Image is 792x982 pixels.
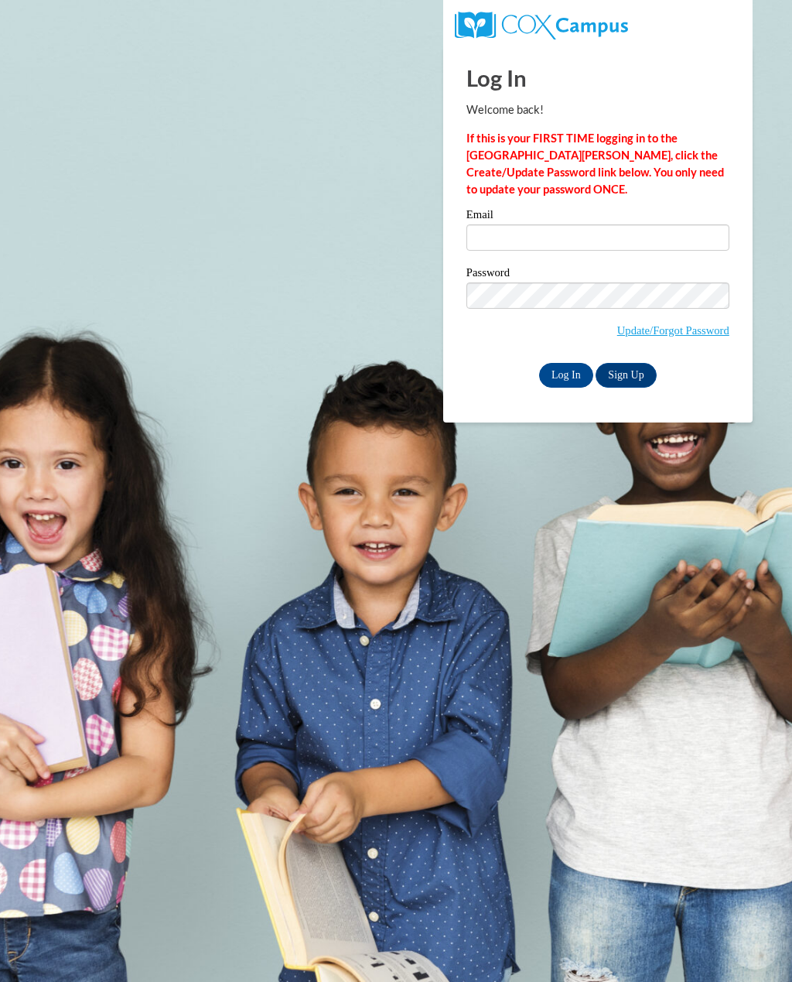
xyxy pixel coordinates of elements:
[596,363,656,388] a: Sign Up
[730,920,780,970] iframe: Button to launch messaging window
[466,132,724,196] strong: If this is your FIRST TIME logging in to the [GEOGRAPHIC_DATA][PERSON_NAME], click the Create/Upd...
[466,209,729,224] label: Email
[466,267,729,282] label: Password
[617,324,729,337] a: Update/Forgot Password
[466,101,729,118] p: Welcome back!
[539,363,593,388] input: Log In
[455,12,628,39] img: COX Campus
[466,62,729,94] h1: Log In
